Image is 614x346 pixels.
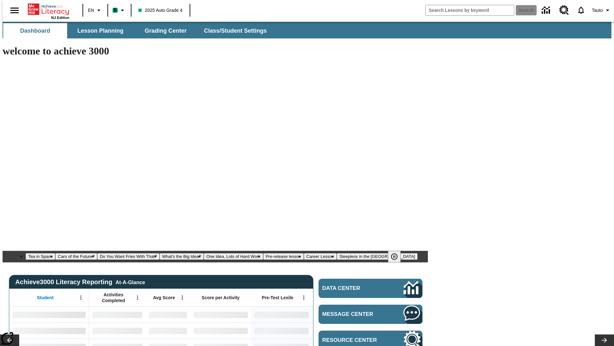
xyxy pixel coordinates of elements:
[160,253,204,260] button: Slide 4 What's the Big Idea?
[77,27,123,35] span: Lesson Planning
[319,279,422,298] a: Data Center
[76,293,86,302] button: Open Menu
[97,253,160,260] button: Slide 3 Do You Want Fries With That?
[555,2,573,19] a: Resource Center, Will open in new tab
[388,251,401,262] button: Pause
[26,253,55,260] button: Slide 1 Tea in Space
[153,295,175,301] span: Avg Score
[299,293,309,302] button: Open Menu
[263,253,304,260] button: Slide 6 Pre-release lesson
[3,45,428,57] h1: welcome to achieve 3000
[322,285,382,292] span: Data Center
[592,7,603,14] span: Tauto
[133,293,142,302] button: Open Menu
[92,292,135,303] span: Activities Completed
[177,293,187,302] button: Open Menu
[304,253,337,260] button: Slide 7 Career Lesson
[145,27,186,35] span: Grading Center
[146,323,190,339] div: No Data,
[595,334,614,346] button: Lesson carousel, Next
[15,278,145,286] span: Achieve3000 Literacy Reporting
[37,295,53,301] span: Student
[538,2,555,19] a: Data Center
[262,295,294,301] span: Pre-Test Lexile
[110,4,129,16] button: Boost Class color is mint green. Change class color
[322,311,384,317] span: Message Center
[322,337,384,343] span: Resource Center
[199,23,272,38] button: Class/Student Settings
[68,23,132,38] button: Lesson Planning
[55,253,97,260] button: Slide 2 Cars of the Future?
[134,23,198,38] button: Grading Center
[5,1,24,20] button: Open side menu
[573,2,589,19] a: Notifications
[85,4,106,16] button: Language: EN, Select a language
[28,3,69,16] a: Home
[138,7,183,14] span: 2025 Auto Grade 4
[51,16,69,20] span: NJ Edition
[114,6,117,14] span: B
[204,27,267,35] span: Class/Student Settings
[3,23,272,38] div: SubNavbar
[28,2,69,20] div: Home
[20,27,50,35] span: Dashboard
[202,295,240,301] span: Score per Activity
[3,23,67,38] button: Dashboard
[204,253,263,260] button: Slide 5 One Idea, Lots of Hard Work
[388,251,407,262] div: Pause
[88,7,94,14] span: EN
[115,278,145,285] div: At-A-Glance
[89,323,146,339] div: No Data,
[337,253,418,260] button: Slide 8 Sleepless in the Animal Kingdom
[319,305,422,324] a: Message Center
[3,22,611,38] div: SubNavbar
[426,5,514,15] input: search field
[89,307,146,323] div: No Data,
[146,307,190,323] div: No Data,
[589,4,614,16] button: Profile/Settings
